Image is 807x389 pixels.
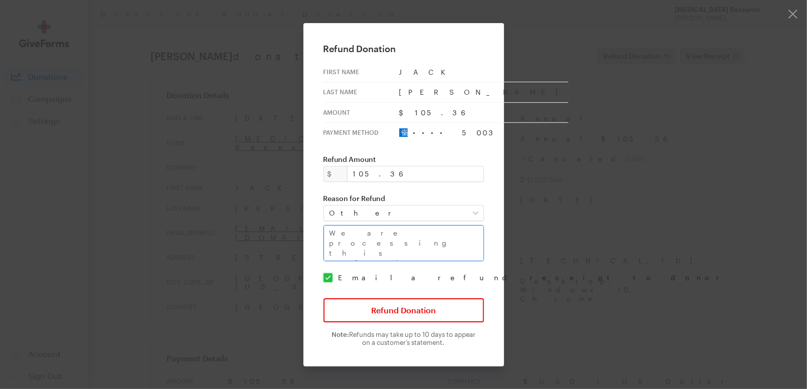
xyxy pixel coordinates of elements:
[316,17,492,45] img: BrightFocus Foundation | Macular Degeneration Research
[253,80,554,113] td: Thank You!
[324,123,399,143] th: Payment Method
[324,43,484,54] h2: Refund Donation
[324,62,399,82] th: First Name
[399,62,568,82] td: JACK
[324,298,484,322] button: Refund Donation
[324,155,484,164] label: Refund Amount
[324,194,484,203] label: Reason for Refund
[324,82,399,103] th: Last Name
[399,82,568,103] td: [PERSON_NAME]
[332,330,349,338] em: Note:
[324,102,399,123] th: Amount
[324,166,348,182] div: $
[399,102,568,123] td: $105.36
[324,330,484,346] div: Refunds may take up to 10 days to appear on a customer’s statement.
[399,123,568,143] td: •••• 5003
